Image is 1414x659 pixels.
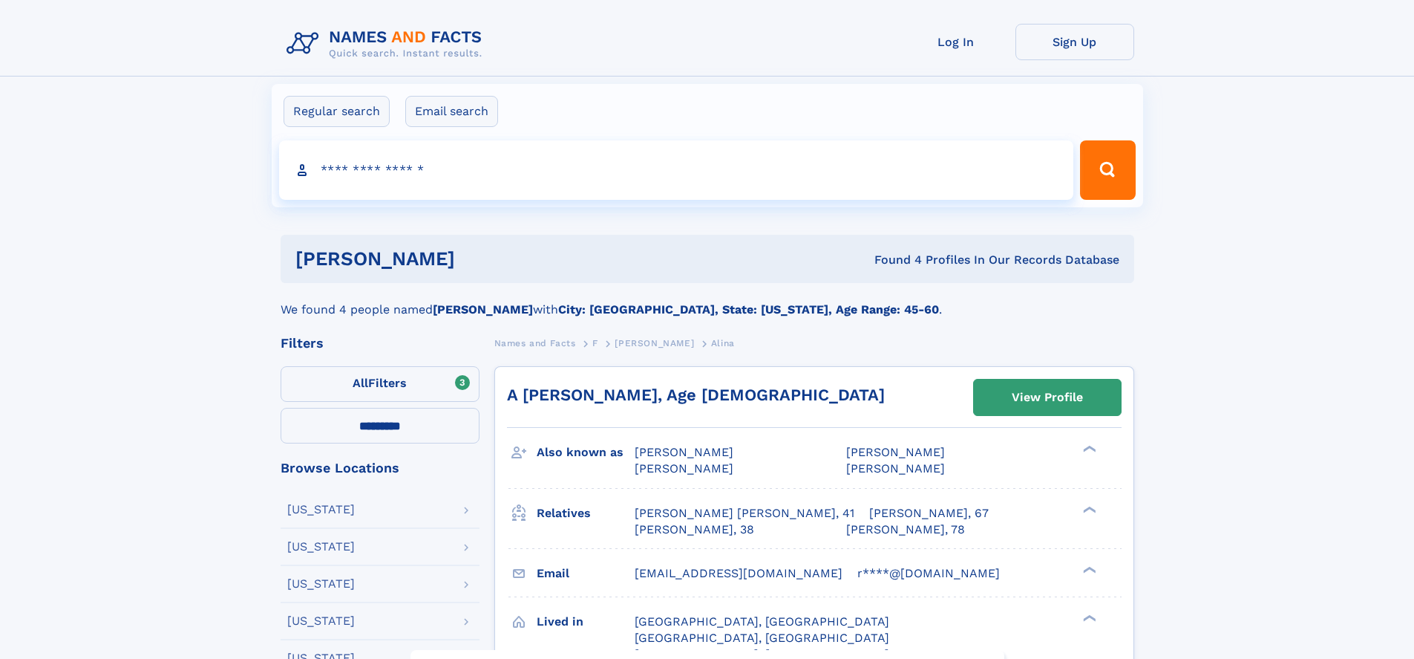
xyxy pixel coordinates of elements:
[869,505,989,522] a: [PERSON_NAME], 67
[897,24,1015,60] a: Log In
[537,501,635,526] h3: Relatives
[284,96,390,127] label: Regular search
[1079,613,1097,623] div: ❯
[615,334,694,352] a: [PERSON_NAME]
[1015,24,1134,60] a: Sign Up
[433,302,533,316] b: [PERSON_NAME]
[281,366,479,402] label: Filters
[287,541,355,553] div: [US_STATE]
[287,504,355,516] div: [US_STATE]
[635,445,733,459] span: [PERSON_NAME]
[635,505,854,522] a: [PERSON_NAME] [PERSON_NAME], 41
[405,96,498,127] label: Email search
[281,24,494,64] img: Logo Names and Facts
[635,631,889,645] span: [GEOGRAPHIC_DATA], [GEOGRAPHIC_DATA]
[664,252,1119,268] div: Found 4 Profiles In Our Records Database
[507,386,885,404] a: A [PERSON_NAME], Age [DEMOGRAPHIC_DATA]
[711,338,735,348] span: Alina
[279,140,1074,200] input: search input
[1079,504,1097,514] div: ❯
[635,566,842,580] span: [EMAIL_ADDRESS][DOMAIN_NAME]
[537,561,635,586] h3: Email
[846,445,945,459] span: [PERSON_NAME]
[592,338,598,348] span: F
[1079,565,1097,574] div: ❯
[1012,380,1083,415] div: View Profile
[494,334,576,352] a: Names and Facts
[1080,140,1135,200] button: Search Button
[281,337,479,350] div: Filters
[846,461,945,475] span: [PERSON_NAME]
[353,376,368,390] span: All
[846,522,965,538] a: [PERSON_NAME], 78
[537,440,635,465] h3: Also known as
[1079,444,1097,454] div: ❯
[537,609,635,634] h3: Lived in
[635,522,754,538] a: [PERSON_NAME], 38
[635,614,889,629] span: [GEOGRAPHIC_DATA], [GEOGRAPHIC_DATA]
[974,380,1121,415] a: View Profile
[281,283,1134,319] div: We found 4 people named with .
[592,334,598,352] a: F
[295,250,665,268] h1: [PERSON_NAME]
[615,338,694,348] span: [PERSON_NAME]
[635,461,733,475] span: [PERSON_NAME]
[281,461,479,475] div: Browse Locations
[287,578,355,590] div: [US_STATE]
[287,615,355,627] div: [US_STATE]
[558,302,939,316] b: City: [GEOGRAPHIC_DATA], State: [US_STATE], Age Range: 45-60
